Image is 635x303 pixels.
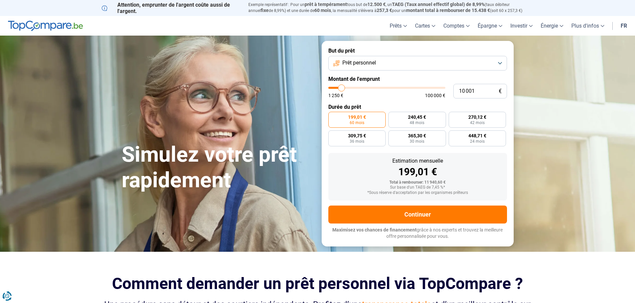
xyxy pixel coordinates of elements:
[102,2,240,14] p: Attention, emprunter de l'argent coûte aussi de l'argent.
[348,115,366,119] span: 199,01 €
[348,133,366,138] span: 309,75 €
[334,158,502,164] div: Estimation mensuelle
[410,121,424,125] span: 48 mois
[470,139,485,143] span: 24 mois
[350,121,364,125] span: 60 mois
[122,142,314,193] h1: Simulez votre prêt rapidement
[305,2,347,7] span: prêt à tempérament
[468,115,486,119] span: 270,12 €
[439,16,474,36] a: Comptes
[408,115,426,119] span: 240,45 €
[334,191,502,195] div: *Sous réserve d'acceptation par les organismes prêteurs
[8,21,83,31] img: TopCompare
[468,133,486,138] span: 448,71 €
[261,8,269,13] span: fixe
[377,8,392,13] span: 257,3 €
[386,16,411,36] a: Prêts
[328,227,507,240] p: grâce à nos experts et trouvez la meilleure offre personnalisée pour vous.
[499,88,502,94] span: €
[408,133,426,138] span: 365,30 €
[334,180,502,185] div: Total à rembourser: 11 940,60 €
[567,16,608,36] a: Plus d'infos
[537,16,567,36] a: Énergie
[314,8,331,13] span: 60 mois
[350,139,364,143] span: 36 mois
[328,48,507,54] label: But du prêt
[406,8,490,13] span: montant total à rembourser de 15.438 €
[342,59,376,67] span: Prêt personnel
[411,16,439,36] a: Cartes
[248,2,534,14] p: Exemple représentatif : Pour un tous but de , un (taux débiteur annuel de 8,99%) et une durée de ...
[367,2,386,7] span: 12.500 €
[334,185,502,190] div: Sur base d'un TAEG de 7,45 %*
[332,227,417,232] span: Maximisez vos chances de financement
[328,93,343,98] span: 1 250 €
[328,104,507,110] label: Durée du prêt
[470,121,485,125] span: 42 mois
[328,76,507,82] label: Montant de l'emprunt
[328,206,507,224] button: Continuer
[410,139,424,143] span: 30 mois
[334,167,502,177] div: 199,01 €
[506,16,537,36] a: Investir
[102,274,534,293] h2: Comment demander un prêt personnel via TopCompare ?
[474,16,506,36] a: Épargne
[328,56,507,71] button: Prêt personnel
[617,16,631,36] a: fr
[425,93,445,98] span: 100 000 €
[392,2,485,7] span: TAEG (Taux annuel effectif global) de 8,99%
